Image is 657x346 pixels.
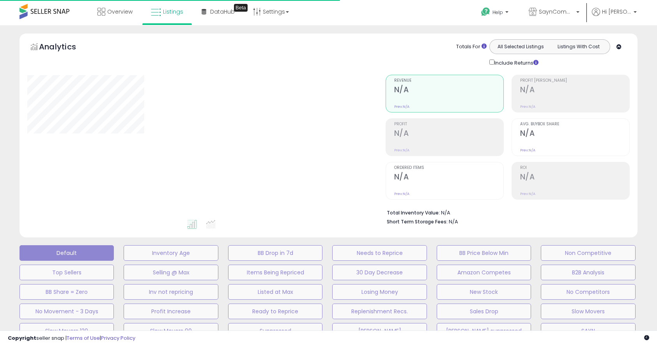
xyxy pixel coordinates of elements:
small: Prev: N/A [394,104,409,109]
b: Short Term Storage Fees: [387,218,448,225]
i: Get Help [481,7,491,17]
button: Sales Drop [437,304,531,319]
span: Overview [107,8,133,16]
div: Include Returns [483,58,548,67]
a: Terms of Use [67,334,100,342]
button: No Competitors [541,284,635,300]
small: Prev: N/A [520,148,535,153]
button: SAYN [541,323,635,339]
button: Replenishment Recs. [332,304,427,319]
span: ROI [520,166,629,170]
span: Ordered Items [394,166,503,170]
h2: N/A [520,172,629,183]
span: Revenue [394,79,503,83]
div: Tooltip anchor [234,4,248,12]
button: BB Price Below Min [437,245,531,261]
div: seller snap | | [8,335,135,342]
button: Items Being Repriced [228,265,322,280]
button: B2B Analysis [541,265,635,280]
button: Losing Money [332,284,427,300]
h2: N/A [394,85,503,96]
button: Inventory Age [124,245,218,261]
span: DataHub [210,8,235,16]
button: 30 Day Decrease [332,265,427,280]
button: No Movement - 3 Days [19,304,114,319]
h5: Analytics [39,41,91,54]
span: Hi [PERSON_NAME] [602,8,631,16]
button: BB Share = Zero [19,284,114,300]
button: New Stock [437,284,531,300]
button: BB Drop in 7d [228,245,322,261]
button: Slow Movers [541,304,635,319]
span: SaynCommerce [539,8,574,16]
b: Total Inventory Value: [387,209,440,216]
button: Amazon Competes [437,265,531,280]
button: All Selected Listings [492,42,550,52]
small: Prev: N/A [394,148,409,153]
button: Default [19,245,114,261]
button: Needs to Reprice [332,245,427,261]
small: Prev: N/A [520,104,535,109]
button: Inv not repricing [124,284,218,300]
button: Top Sellers [19,265,114,280]
button: Profit Increase [124,304,218,319]
span: Avg. Buybox Share [520,122,629,126]
span: Listings [163,8,183,16]
strong: Copyright [8,334,36,342]
h2: N/A [394,129,503,139]
button: [PERSON_NAME] suppressed [437,323,531,339]
button: Listed at Max [228,284,322,300]
button: Ready to Reprice [228,304,322,319]
span: Help [492,9,503,16]
a: Hi [PERSON_NAME] [592,8,637,25]
span: Profit [PERSON_NAME] [520,79,629,83]
button: Listings With Cost [549,42,607,52]
button: Suppressed [228,323,322,339]
h2: N/A [520,129,629,139]
li: N/A [387,207,624,217]
h2: N/A [520,85,629,96]
h2: N/A [394,172,503,183]
button: Non Competitive [541,245,635,261]
span: Profit [394,122,503,126]
span: N/A [449,218,458,225]
a: Help [475,1,516,25]
button: Slow Movers 120 [19,323,114,339]
div: Totals For [456,43,487,51]
button: Selling @ Max [124,265,218,280]
button: Slow Movers 90 [124,323,218,339]
small: Prev: N/A [394,191,409,196]
small: Prev: N/A [520,191,535,196]
a: Privacy Policy [101,334,135,342]
button: [PERSON_NAME] [332,323,427,339]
